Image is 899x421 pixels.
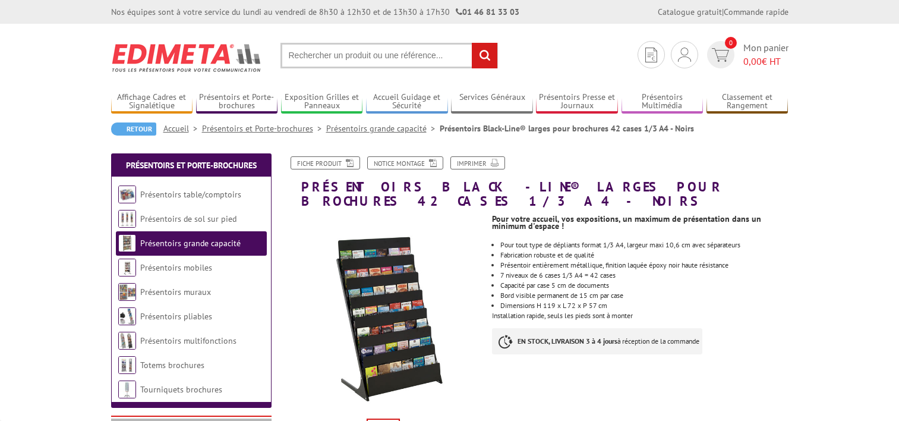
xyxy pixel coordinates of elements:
a: Accueil Guidage et Sécurité [366,92,448,112]
a: Affichage Cadres et Signalétique [111,92,193,112]
input: Rechercher un produit ou une référence... [280,43,498,68]
li: Pour tout type de dépliants format 1/3 A4, largeur maxi 10,6 cm avec séparateurs [500,241,788,249]
img: Présentoirs multifonctions [118,332,136,350]
a: Présentoirs Multimédia [622,92,704,112]
span: 0 [725,37,737,49]
img: Présentoirs pliables [118,307,136,325]
li: 7 niveaux de 6 cases 1/3 A4 = 42 cases [500,272,788,279]
img: Présentoirs grande capacité [118,234,136,252]
img: Présentoirs de sol sur pied [118,210,136,228]
a: Présentoirs table/comptoirs [140,189,241,200]
li: Dimensions H 119 x L 72 x P 57 cm [500,302,788,309]
li: Présentoir entièrement métallique, finition laquée époxy noir haute résistance [500,262,788,269]
li: Présentoirs Black-Line® larges pour brochures 42 cases 1/3 A4 - Noirs [440,122,694,134]
h1: Présentoirs Black-Line® larges pour brochures 42 cases 1/3 A4 - Noirs [275,156,797,208]
span: 0,00 [743,55,762,67]
img: Totems brochures [118,356,136,374]
img: Présentoirs muraux [118,283,136,301]
a: Présentoirs multifonctions [140,335,236,346]
img: devis rapide [678,48,691,62]
p: à réception de la commande [492,328,702,354]
a: Présentoirs Presse et Journaux [536,92,618,112]
a: Catalogue gratuit [658,7,722,17]
a: Présentoirs et Porte-brochures [196,92,278,112]
img: Présentoirs mobiles [118,259,136,277]
img: Présentoirs table/comptoirs [118,186,136,203]
a: Présentoirs pliables [140,311,212,322]
a: Exposition Grilles et Panneaux [281,92,363,112]
img: presentoirs_grande_capacite_341701.jpg [283,214,484,414]
a: Présentoirs muraux [140,287,211,297]
strong: 01 46 81 33 03 [456,7,519,17]
a: Présentoirs grande capacité [326,123,440,134]
a: Commande rapide [724,7,788,17]
a: Présentoirs et Porte-brochures [126,160,257,171]
div: Installation rapide, seuls les pieds sont à monter [492,208,797,366]
img: Edimeta [111,36,263,80]
a: Présentoirs mobiles [140,262,212,273]
strong: Pour votre accueil, vos expositions, un maximum de présentation dans un minimum d'espace ! [492,213,761,231]
img: Tourniquets brochures [118,381,136,398]
a: Classement et Rangement [706,92,788,112]
a: Fiche produit [291,156,360,169]
a: Notice Montage [367,156,443,169]
li: Fabrication robuste et de qualité [500,252,788,259]
input: rechercher [472,43,497,68]
div: Nos équipes sont à votre service du lundi au vendredi de 8h30 à 12h30 et de 13h30 à 17h30 [111,6,519,18]
a: devis rapide 0 Mon panier 0,00€ HT [704,41,788,68]
a: Présentoirs grande capacité [140,238,241,249]
img: devis rapide [645,48,657,62]
strong: EN STOCK, LIVRAISON 3 à 4 jours [518,337,617,345]
a: Présentoirs de sol sur pied [140,213,236,224]
span: Mon panier [743,41,788,68]
a: Imprimer [450,156,505,169]
a: Tourniquets brochures [140,384,222,395]
a: Présentoirs et Porte-brochures [202,123,326,134]
a: Services Généraux [451,92,533,112]
a: Accueil [163,123,202,134]
span: € HT [743,55,788,68]
img: devis rapide [712,48,729,62]
a: Totems brochures [140,360,204,370]
div: | [658,6,788,18]
li: Capacité par case 5 cm de documents [500,282,788,289]
a: Retour [111,122,156,136]
li: Bord visible permanent de 15 cm par case [500,292,788,299]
